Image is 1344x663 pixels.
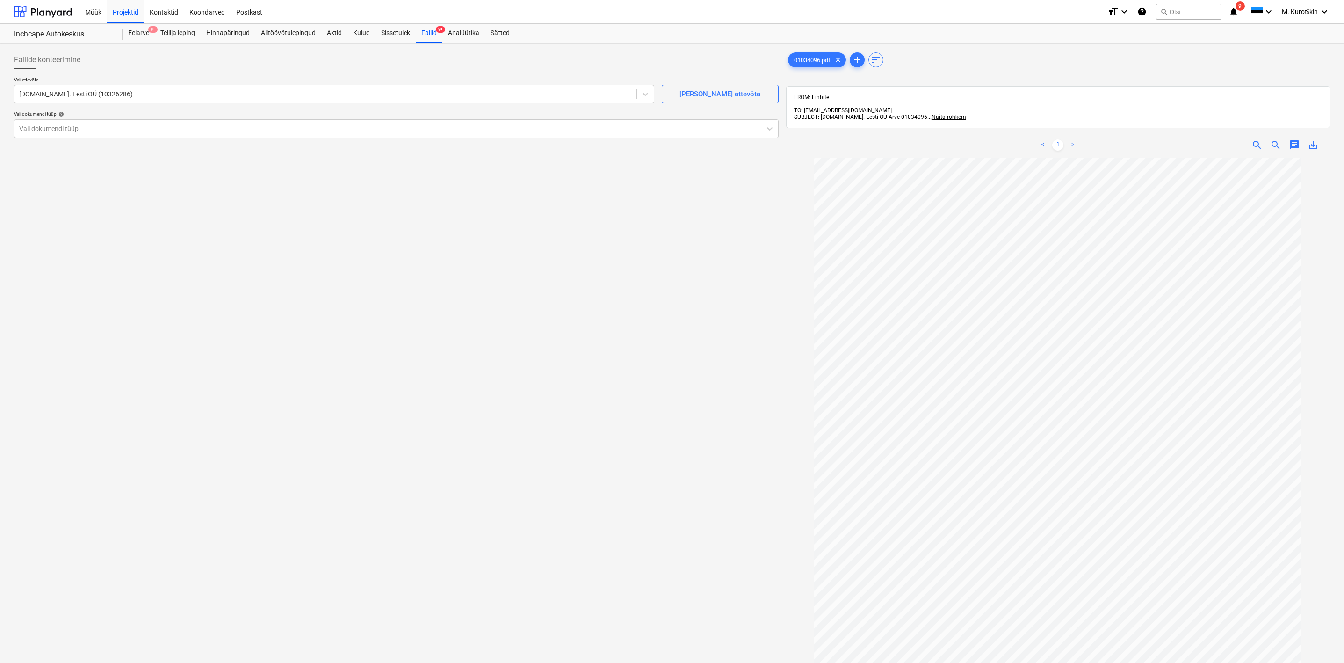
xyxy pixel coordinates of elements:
[927,114,966,120] span: ...
[155,24,201,43] a: Tellija leping
[932,114,966,120] span: Näita rohkem
[1156,4,1221,20] button: Otsi
[201,24,255,43] a: Hinnapäringud
[852,54,863,66] span: add
[1229,6,1238,17] i: notifications
[14,111,779,117] div: Vali dokumendi tüüp
[1270,139,1281,151] span: zoom_out
[57,111,64,117] span: help
[794,94,829,101] span: FROM: Finbite
[1052,139,1063,151] a: Page 1 is your current page
[14,29,111,39] div: Inchcape Autokeskus
[1119,6,1130,17] i: keyboard_arrow_down
[416,24,442,43] a: Failid9+
[794,114,927,120] span: SUBJECT: [DOMAIN_NAME]. Eesti OÜ Arve 01034096
[832,54,844,66] span: clear
[1263,6,1274,17] i: keyboard_arrow_down
[1037,139,1048,151] a: Previous page
[347,24,376,43] a: Kulud
[788,52,846,67] div: 01034096.pdf
[788,57,836,64] span: 01034096.pdf
[1289,139,1300,151] span: chat
[1251,139,1263,151] span: zoom_in
[376,24,416,43] a: Sissetulek
[1319,6,1330,17] i: keyboard_arrow_down
[1160,8,1168,15] span: search
[1107,6,1119,17] i: format_size
[255,24,321,43] a: Alltöövõtulepingud
[148,26,158,33] span: 9+
[321,24,347,43] a: Aktid
[1067,139,1078,151] a: Next page
[794,107,892,114] span: TO: [EMAIL_ADDRESS][DOMAIN_NAME]
[123,24,155,43] div: Eelarve
[679,88,760,100] div: [PERSON_NAME] ettevõte
[662,85,779,103] button: [PERSON_NAME] ettevõte
[14,77,654,85] p: Vali ettevõte
[123,24,155,43] a: Eelarve9+
[870,54,882,66] span: sort
[442,24,485,43] a: Analüütika
[1308,139,1319,151] span: save_alt
[1282,8,1318,16] span: M. Kurotškin
[416,24,442,43] div: Failid
[1236,1,1245,11] span: 9
[485,24,515,43] a: Sätted
[1137,6,1147,17] i: Abikeskus
[14,54,80,66] span: Failide konteerimine
[436,26,445,33] span: 9+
